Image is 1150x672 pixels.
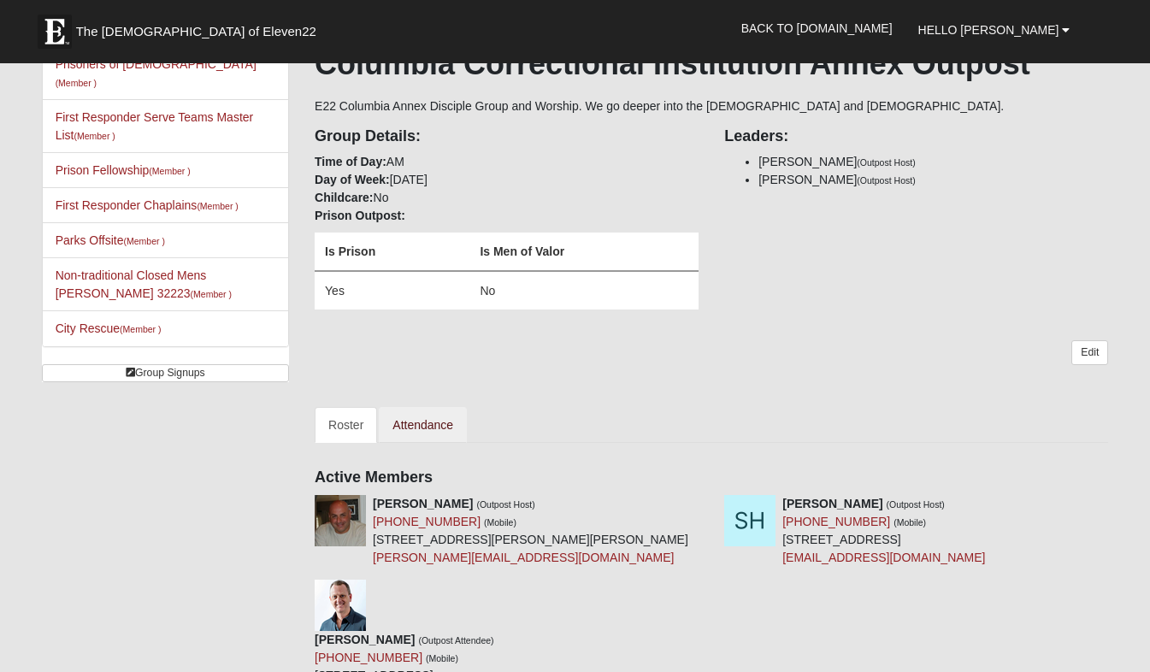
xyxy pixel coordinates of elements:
small: (Member ) [124,236,165,246]
a: Prison Fellowship(Member ) [56,163,191,177]
a: Edit [1071,340,1108,365]
a: Roster [315,407,377,443]
small: (Member ) [197,201,238,211]
span: Hello [PERSON_NAME] [918,23,1059,37]
a: City Rescue(Member ) [56,321,162,335]
small: (Member ) [56,78,97,88]
a: Attendance [379,407,467,443]
strong: Day of Week: [315,173,390,186]
h4: Active Members [315,469,1108,487]
h1: Columbia Correctional Institution Annex Outpost [315,45,1108,82]
small: (Member ) [149,166,190,176]
strong: Childcare: [315,191,373,204]
strong: Prison Outpost: [315,209,405,222]
small: (Mobile) [893,517,926,528]
a: Hello [PERSON_NAME] [905,9,1083,51]
small: (Member ) [191,289,232,299]
div: AM [DATE] No [302,115,711,327]
li: [PERSON_NAME] [758,171,1108,189]
small: (Outpost Host) [887,499,945,510]
span: The [DEMOGRAPHIC_DATA] of Eleven22 [76,23,316,40]
th: Is Men of Valor [469,233,699,271]
div: [STREET_ADDRESS] [782,495,985,567]
a: [EMAIL_ADDRESS][DOMAIN_NAME] [782,551,985,564]
a: Non-traditional Closed Mens [PERSON_NAME] 32223(Member ) [56,268,232,300]
th: Is Prison [315,233,469,271]
small: (Outpost Attendee) [418,635,493,645]
small: (Outpost Host) [857,175,915,186]
small: (Outpost Host) [857,157,915,168]
strong: [PERSON_NAME] [315,633,415,646]
small: (Member ) [74,131,115,141]
small: (Mobile) [484,517,516,528]
h4: Leaders: [724,127,1108,146]
li: [PERSON_NAME] [758,153,1108,171]
h4: Group Details: [315,127,699,146]
td: No [469,271,699,309]
a: [PHONE_NUMBER] [373,515,481,528]
a: [PHONE_NUMBER] [782,515,890,528]
a: First Responder Serve Teams Master List(Member ) [56,110,254,142]
a: First Responder Chaplains(Member ) [56,198,239,212]
a: [PERSON_NAME][EMAIL_ADDRESS][DOMAIN_NAME] [373,551,674,564]
img: Eleven22 logo [38,15,72,49]
div: [STREET_ADDRESS][PERSON_NAME][PERSON_NAME] [373,495,688,567]
a: Group Signups [42,364,289,382]
strong: Time of Day: [315,155,386,168]
a: Parks Offsite(Member ) [56,233,165,247]
strong: [PERSON_NAME] [373,497,473,510]
td: Yes [315,271,469,309]
strong: [PERSON_NAME] [782,497,882,510]
a: Back to [DOMAIN_NAME] [728,7,905,50]
a: The [DEMOGRAPHIC_DATA] of Eleven22 [29,6,371,49]
small: (Member ) [120,324,161,334]
small: (Outpost Host) [476,499,534,510]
